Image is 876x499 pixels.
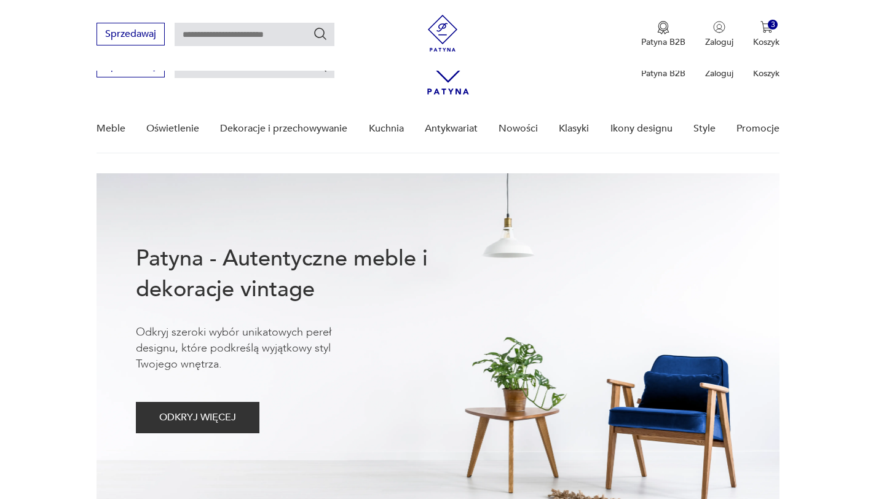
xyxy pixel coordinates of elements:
[753,21,779,48] button: 3Koszyk
[760,21,773,33] img: Ikona koszyka
[559,105,589,152] a: Klasyki
[499,105,538,152] a: Nowości
[736,105,779,152] a: Promocje
[705,68,733,79] p: Zaloguj
[97,23,165,45] button: Sprzedawaj
[425,105,478,152] a: Antykwariat
[705,36,733,48] p: Zaloguj
[657,21,669,34] img: Ikona medalu
[313,26,328,41] button: Szukaj
[424,15,461,52] img: Patyna - sklep z meblami i dekoracjami vintage
[610,105,673,152] a: Ikony designu
[146,105,199,152] a: Oświetlenie
[753,36,779,48] p: Koszyk
[768,20,778,30] div: 3
[641,21,685,48] button: Patyna B2B
[136,243,468,305] h1: Patyna - Autentyczne meble i dekoracje vintage
[753,68,779,79] p: Koszyk
[693,105,716,152] a: Style
[220,105,347,152] a: Dekoracje i przechowywanie
[97,105,125,152] a: Meble
[97,31,165,39] a: Sprzedawaj
[97,63,165,71] a: Sprzedawaj
[136,402,259,433] button: ODKRYJ WIĘCEJ
[641,36,685,48] p: Patyna B2B
[369,105,404,152] a: Kuchnia
[713,21,725,33] img: Ikonka użytkownika
[136,324,369,372] p: Odkryj szeroki wybór unikatowych pereł designu, które podkreślą wyjątkowy styl Twojego wnętrza.
[641,68,685,79] p: Patyna B2B
[136,414,259,423] a: ODKRYJ WIĘCEJ
[641,21,685,48] a: Ikona medaluPatyna B2B
[705,21,733,48] button: Zaloguj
